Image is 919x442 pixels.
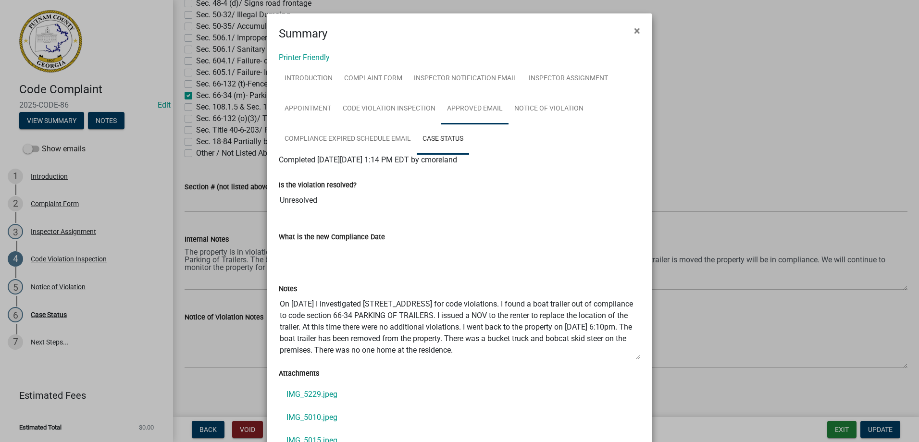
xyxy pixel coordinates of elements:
span: × [634,24,640,37]
textarea: On [DATE] I investigated [STREET_ADDRESS] for code violations. I found a boat trailer out of comp... [279,295,640,360]
a: Notice of Violation [509,94,589,124]
label: Is the violation resolved? [279,182,357,189]
label: Attachments [279,370,319,377]
a: Appointment [279,94,337,124]
a: Approved Email [441,94,509,124]
a: Complaint Form [338,63,408,94]
h4: Summary [279,25,327,42]
a: IMG_5010.jpeg [279,406,640,429]
a: Code Violation Inspection [337,94,441,124]
label: Notes [279,286,297,293]
a: IMG_5229.jpeg [279,383,640,406]
span: Completed [DATE][DATE] 1:14 PM EDT by cmoreland [279,155,457,164]
a: Inspector Assignment [523,63,614,94]
a: Case Status [417,124,469,155]
a: Inspector Notification Email [408,63,523,94]
a: Compliance Expired Schedule Email [279,124,417,155]
a: Introduction [279,63,338,94]
button: Close [626,17,648,44]
a: Printer Friendly [279,53,330,62]
label: What is the new Compliance Date [279,234,385,241]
